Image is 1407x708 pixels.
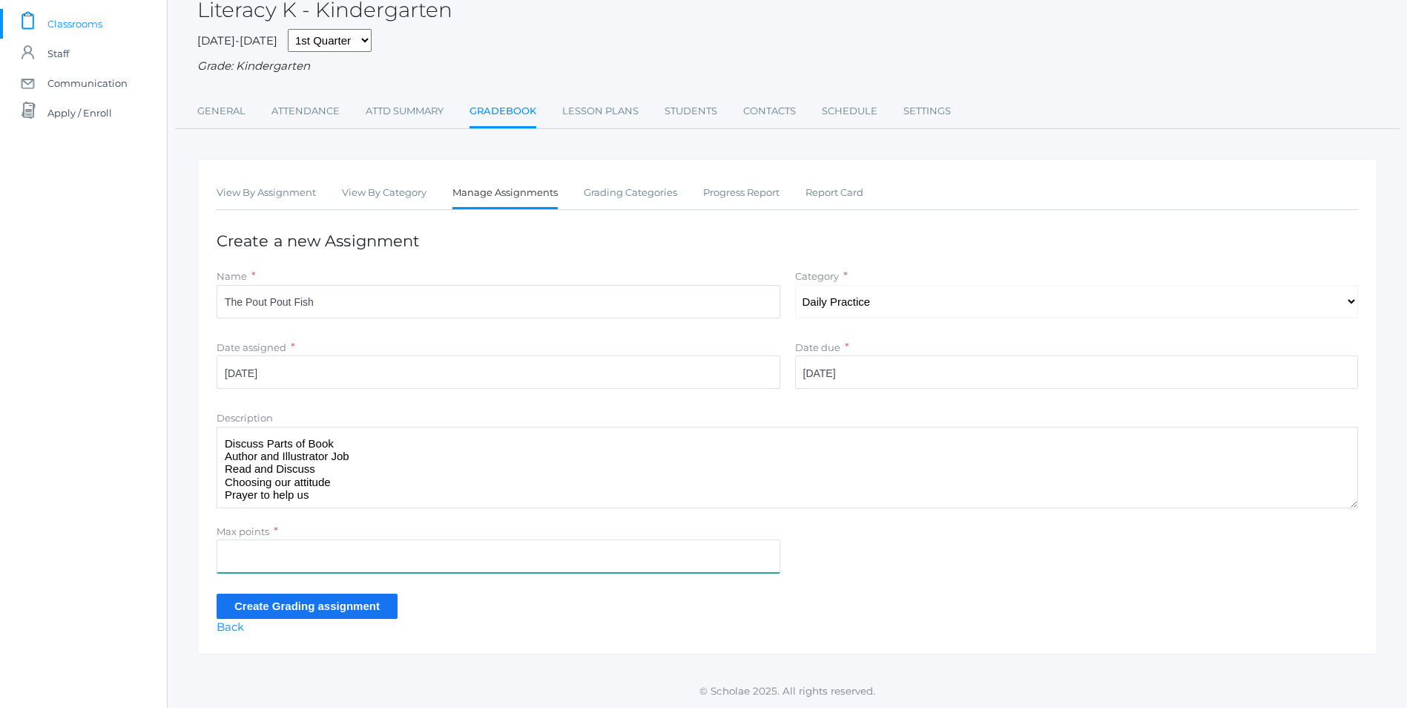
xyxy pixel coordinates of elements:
[47,39,69,68] span: Staff
[168,684,1407,698] p: © Scholae 2025. All rights reserved.
[217,341,286,353] label: Date assigned
[795,270,839,282] label: Category
[217,232,1358,249] h1: Create a new Assignment
[805,178,863,208] a: Report Card
[903,96,951,126] a: Settings
[822,96,877,126] a: Schedule
[795,341,840,353] label: Date due
[743,96,796,126] a: Contacts
[703,178,780,208] a: Progress Report
[366,96,444,126] a: Attd Summary
[197,58,1377,75] div: Grade: Kindergarten
[342,178,426,208] a: View By Category
[217,412,273,424] label: Description
[217,178,316,208] a: View By Assignment
[47,98,112,128] span: Apply / Enroll
[469,96,536,128] a: Gradebook
[452,178,558,210] a: Manage Assignments
[197,33,277,47] span: [DATE]-[DATE]
[217,525,269,537] label: Max points
[562,96,639,126] a: Lesson Plans
[197,96,246,126] a: General
[217,270,247,282] label: Name
[217,594,398,618] input: Create Grading assignment
[47,9,102,39] span: Classrooms
[271,96,340,126] a: Attendance
[584,178,677,208] a: Grading Categories
[217,620,244,634] a: Back
[47,68,128,98] span: Communication
[665,96,717,126] a: Students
